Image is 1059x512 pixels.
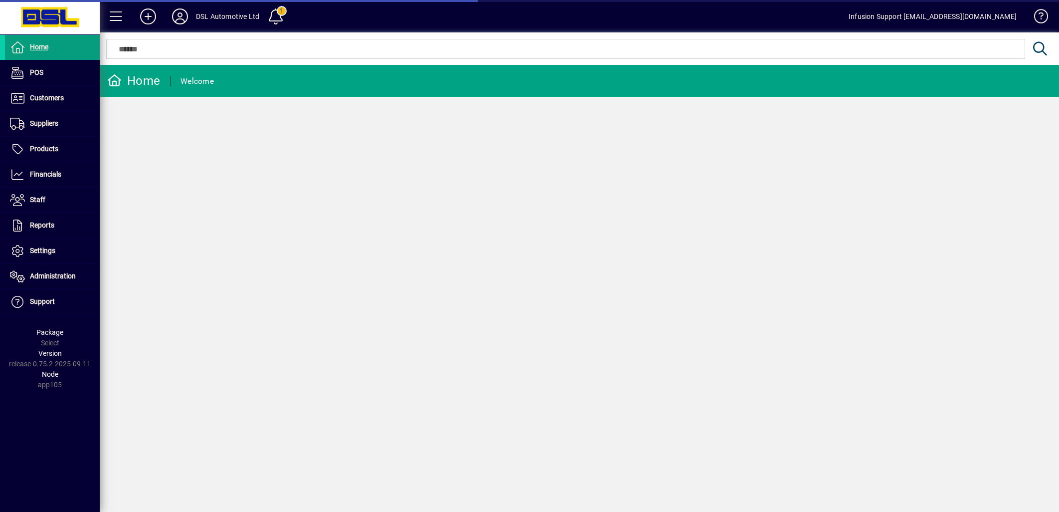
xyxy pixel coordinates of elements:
a: POS [5,60,100,85]
span: Suppliers [30,119,58,127]
a: Reports [5,213,100,238]
a: Settings [5,239,100,263]
a: Products [5,137,100,162]
button: Profile [164,7,196,25]
div: Home [107,73,160,89]
a: Financials [5,162,100,187]
span: Administration [30,272,76,280]
a: Staff [5,188,100,213]
span: Reports [30,221,54,229]
span: Settings [30,247,55,255]
div: Infusion Support [EMAIL_ADDRESS][DOMAIN_NAME] [849,8,1017,24]
span: Financials [30,170,61,178]
a: Administration [5,264,100,289]
span: Staff [30,196,45,204]
span: Node [42,370,58,378]
span: Home [30,43,48,51]
div: Welcome [180,73,214,89]
a: Knowledge Base [1027,2,1047,34]
a: Suppliers [5,111,100,136]
a: Customers [5,86,100,111]
a: Support [5,289,100,314]
span: Products [30,145,58,153]
div: DSL Automotive Ltd [196,8,259,24]
span: Customers [30,94,64,102]
button: Add [132,7,164,25]
span: POS [30,68,43,76]
span: Version [38,349,62,357]
span: Package [36,328,63,336]
span: Support [30,297,55,305]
